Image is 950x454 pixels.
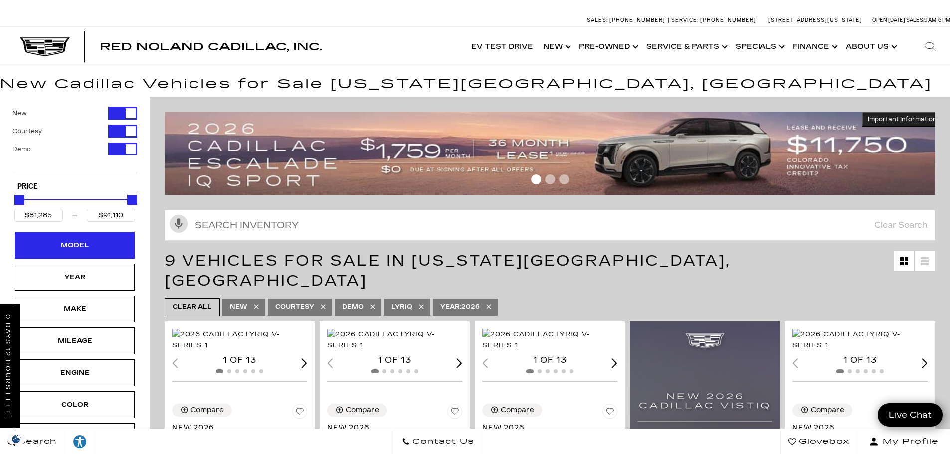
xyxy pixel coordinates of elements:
[531,174,541,184] span: Go to slide 1
[700,17,756,23] span: [PHONE_NUMBER]
[884,409,937,421] span: Live Chat
[172,423,307,443] a: New 2026Cadillac LYRIQ V-Series
[327,423,462,443] a: New 2026Cadillac LYRIQ V-Series
[924,17,950,23] span: 9 AM-6 PM
[50,399,100,410] div: Color
[12,126,42,136] label: Courtesy
[50,335,100,346] div: Mileage
[922,358,928,368] div: Next slide
[15,359,135,386] div: EngineEngine
[12,108,27,118] label: New
[327,404,387,417] button: Compare Vehicle
[15,435,57,449] span: Search
[50,367,100,378] div: Engine
[342,301,364,313] span: Demo
[50,272,100,283] div: Year
[440,303,461,310] span: Year :
[15,296,135,322] div: MakeMake
[346,406,379,415] div: Compare
[447,404,462,423] button: Save Vehicle
[792,404,852,417] button: Compare Vehicle
[862,112,943,127] button: Important Information
[50,240,100,251] div: Model
[172,423,300,433] span: New 2026
[574,27,641,67] a: Pre-Owned
[587,17,608,23] span: Sales:
[65,434,95,449] div: Explore your accessibility options
[15,423,135,450] div: BodystyleBodystyle
[15,264,135,291] div: YearYear
[587,17,668,23] a: Sales: [PHONE_NUMBER]
[172,404,232,417] button: Compare Vehicle
[456,358,462,368] div: Next slide
[602,404,617,423] button: Save Vehicle
[792,423,920,433] span: New 2026
[327,329,464,351] div: 1 / 2
[545,174,555,184] span: Go to slide 2
[538,27,574,67] a: New
[671,17,699,23] span: Service:
[482,329,619,351] div: 1 / 2
[768,17,862,23] a: [STREET_ADDRESS][US_STATE]
[857,429,950,454] button: Open user profile menu
[172,355,307,366] div: 1 of 13
[394,429,482,454] a: Contact Us
[292,404,307,423] button: Save Vehicle
[792,329,929,351] div: 1 / 2
[327,355,462,366] div: 1 of 13
[17,182,132,191] h5: Price
[906,17,924,23] span: Sales:
[668,17,759,23] a: Service: [PHONE_NUMBER]
[731,27,788,67] a: Specials
[20,37,70,56] img: Cadillac Dark Logo with Cadillac White Text
[172,329,309,351] div: 1 / 2
[910,27,950,67] div: Search
[792,329,929,351] img: 2026 Cadillac LYRIQ V-Series 1
[440,301,480,313] span: 2026
[65,429,95,454] a: Explore your accessibility options
[792,423,928,443] a: New 2026Cadillac LYRIQ V-Series
[410,435,474,449] span: Contact Us
[878,403,943,427] a: Live Chat
[12,107,137,173] div: Filter by Vehicle Type
[165,252,731,290] span: 9 Vehicles for Sale in [US_STATE][GEOGRAPHIC_DATA], [GEOGRAPHIC_DATA]
[165,210,935,241] input: Search Inventory
[501,406,534,415] div: Compare
[482,404,542,417] button: Compare Vehicle
[127,195,137,205] div: Maximum Price
[879,435,939,449] span: My Profile
[482,355,617,366] div: 1 of 13
[894,251,914,271] a: Grid View
[15,232,135,259] div: ModelModel
[780,429,857,454] a: Glovebox
[170,215,188,233] svg: Click to toggle on voice search
[841,27,900,67] a: About Us
[173,301,212,313] span: Clear All
[788,27,841,67] a: Finance
[611,358,617,368] div: Next slide
[14,209,63,222] input: Minimum
[792,355,928,366] div: 1 of 13
[482,423,610,433] span: New 2026
[100,41,322,53] span: Red Noland Cadillac, Inc.
[172,329,309,351] img: 2026 Cadillac LYRIQ V-Series 1
[482,423,617,443] a: New 2026Cadillac LYRIQ V-Series
[609,17,665,23] span: [PHONE_NUMBER]
[301,358,307,368] div: Next slide
[327,423,455,433] span: New 2026
[5,434,28,444] img: Opt-Out Icon
[165,112,943,195] img: 2509-September-FOM-Escalade-IQ-Lease9
[15,327,135,354] div: MileageMileage
[14,195,24,205] div: Minimum Price
[641,27,731,67] a: Service & Parts
[559,174,569,184] span: Go to slide 3
[12,144,31,154] label: Demo
[50,303,100,314] div: Make
[811,406,844,415] div: Compare
[230,301,247,313] span: New
[275,301,314,313] span: Courtesy
[15,391,135,418] div: ColorColor
[87,209,135,222] input: Maximum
